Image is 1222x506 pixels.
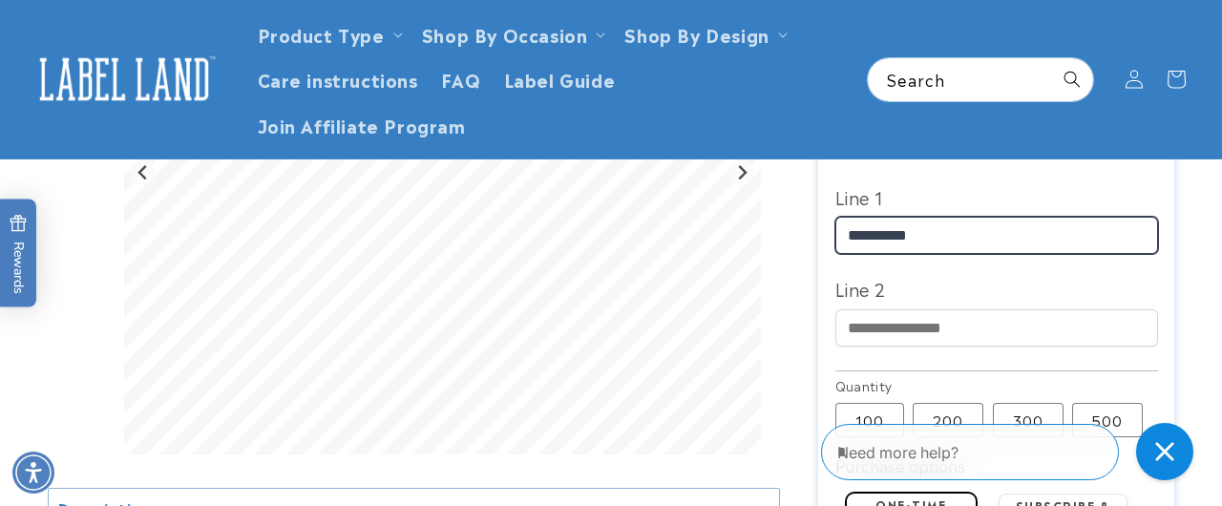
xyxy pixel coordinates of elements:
legend: Quantity [835,376,895,395]
span: Join Affiliate Program [258,114,466,136]
label: Line 2 [835,273,1158,304]
summary: Product Type [246,11,411,56]
summary: Shop By Design [613,11,794,56]
button: Next slide [729,159,755,185]
label: Line 1 [835,181,1158,212]
div: Accessibility Menu [12,452,54,494]
span: Rewards [10,215,28,294]
a: Join Affiliate Program [246,102,477,147]
summary: Shop By Occasion [411,11,614,56]
button: Search [1051,58,1093,100]
a: Label Guide [493,56,627,101]
label: 500 [1072,403,1143,437]
span: Care instructions [258,68,418,90]
a: Product Type [258,21,385,47]
a: Label Land [22,42,227,116]
label: Label Text: [835,138,924,160]
label: 300 [993,403,1064,437]
a: FAQ [430,56,493,101]
span: FAQ [441,68,481,90]
a: Care instructions [246,56,430,101]
a: Shop By Design [624,21,769,47]
span: Shop By Occasion [422,23,588,45]
iframe: Sign Up via Text for Offers [15,353,242,411]
label: 200 [913,403,983,437]
span: Label Guide [504,68,616,90]
label: 100 [835,403,904,437]
button: Go to last slide [131,159,157,185]
img: Label Land [29,50,220,109]
iframe: Gorgias Floating Chat [821,416,1203,487]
